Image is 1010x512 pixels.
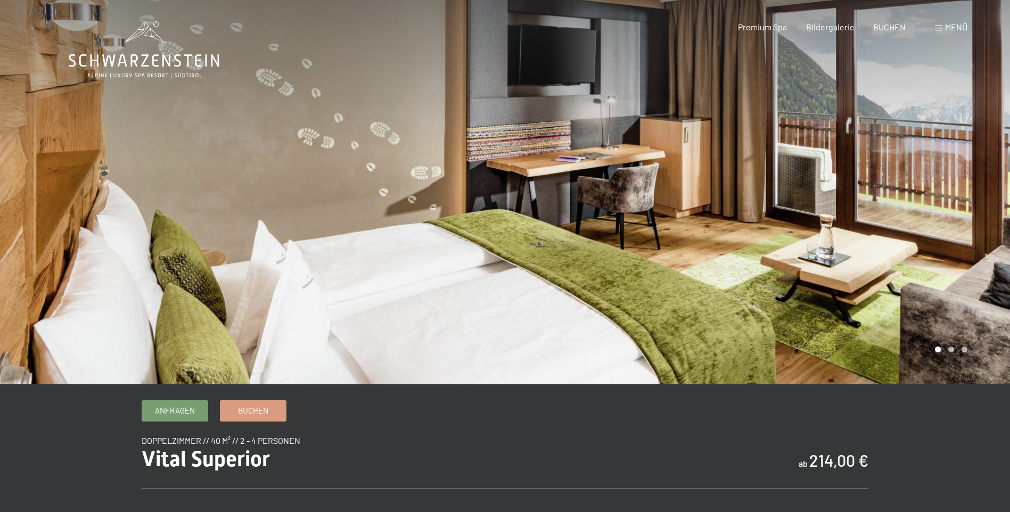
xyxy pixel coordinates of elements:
[799,458,808,468] span: ab
[155,405,195,416] span: Anfragen
[806,22,855,32] a: Bildergalerie
[945,22,967,32] span: Menü
[738,22,787,32] a: Premium Spa
[873,22,906,32] a: BUCHEN
[238,405,268,416] span: Buchen
[142,447,270,472] span: Vital Superior
[142,435,300,445] span: Doppelzimmer // 40 m² // 2 - 4 Personen
[220,401,286,421] a: Buchen
[142,401,208,421] a: Anfragen
[809,451,868,470] b: 214,00 €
